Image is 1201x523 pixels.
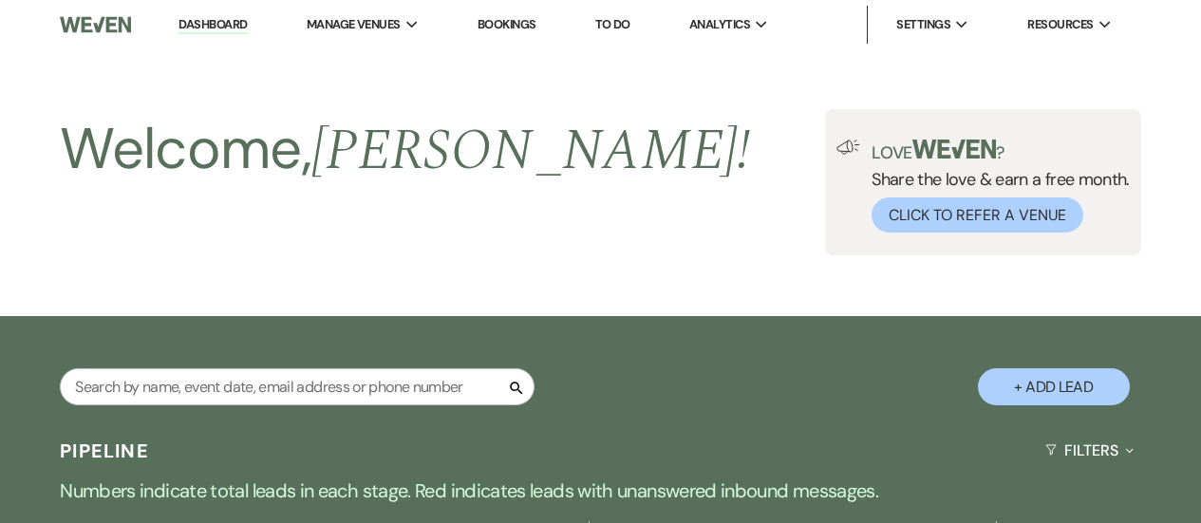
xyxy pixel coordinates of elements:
[178,16,247,34] a: Dashboard
[1038,425,1141,476] button: Filters
[978,368,1130,405] button: + Add Lead
[896,15,950,34] span: Settings
[307,15,401,34] span: Manage Venues
[872,140,1130,161] p: Love ?
[311,107,750,195] span: [PERSON_NAME] !
[872,197,1083,233] button: Click to Refer a Venue
[836,140,860,155] img: loud-speaker-illustration.svg
[595,16,630,32] a: To Do
[912,140,997,159] img: weven-logo-green.svg
[689,15,750,34] span: Analytics
[60,368,535,405] input: Search by name, event date, email address or phone number
[60,438,149,464] h3: Pipeline
[860,140,1130,233] div: Share the love & earn a free month.
[60,109,750,191] h2: Welcome,
[478,16,536,32] a: Bookings
[60,5,130,45] img: Weven Logo
[1027,15,1093,34] span: Resources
